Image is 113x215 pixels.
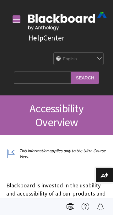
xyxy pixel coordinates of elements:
select: Site Language Selector [54,53,98,65]
strong: Help [28,33,43,42]
span: Accessibility Overview [30,101,83,129]
a: HelpCenter [28,33,64,42]
img: More help [82,203,89,210]
img: Blackboard by Anthology [28,12,107,30]
input: Search [71,72,99,84]
img: Print [67,203,74,210]
p: This information applies only to the Ultra Course View. [6,148,107,160]
img: Follow this page [97,203,104,210]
